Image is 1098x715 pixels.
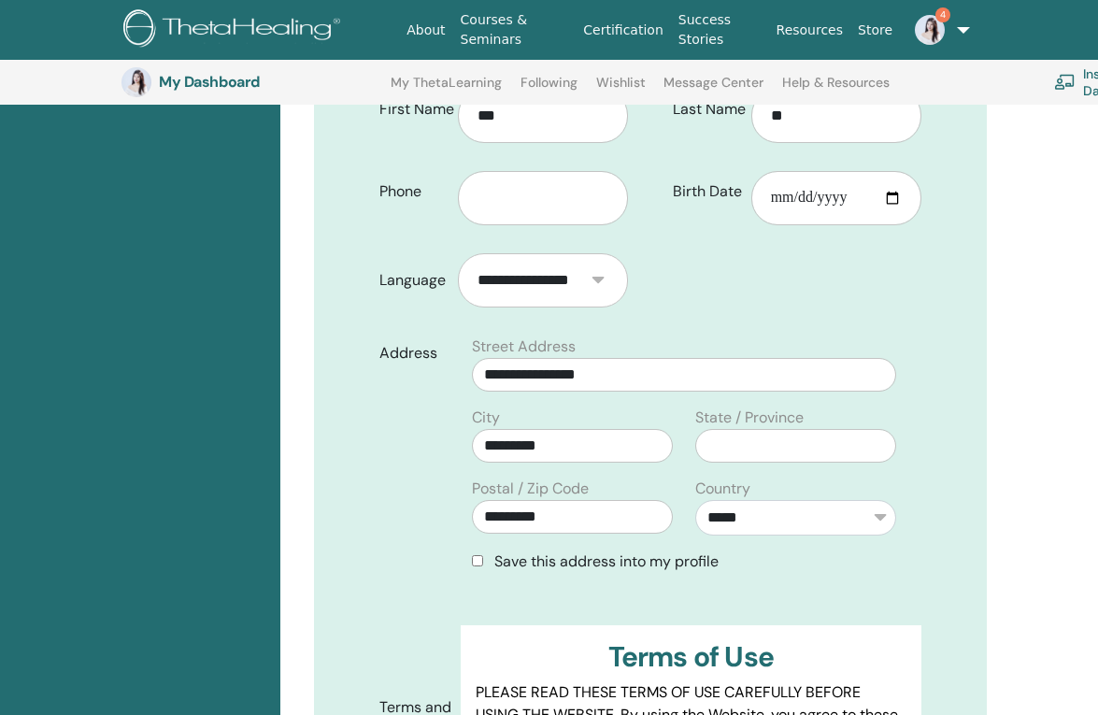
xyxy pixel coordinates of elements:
[935,7,950,22] span: 4
[659,174,751,209] label: Birth Date
[472,407,500,429] label: City
[391,75,502,105] a: My ThetaLearning
[472,478,589,500] label: Postal / Zip Code
[123,9,347,51] img: logo.png
[494,551,719,571] span: Save this address into my profile
[850,13,900,48] a: Store
[520,75,578,105] a: Following
[659,92,751,127] label: Last Name
[365,263,458,298] label: Language
[472,336,576,358] label: Street Address
[399,13,452,48] a: About
[576,13,670,48] a: Certification
[453,3,577,57] a: Courses & Seminars
[365,336,461,371] label: Address
[596,75,646,105] a: Wishlist
[159,73,346,91] h3: My Dashboard
[769,13,851,48] a: Resources
[121,67,151,97] img: default.jpg
[915,15,945,45] img: default.jpg
[671,3,769,57] a: Success Stories
[695,407,804,429] label: State / Province
[782,75,890,105] a: Help & Resources
[365,174,458,209] label: Phone
[695,478,750,500] label: Country
[1054,74,1076,90] img: chalkboard-teacher.svg
[663,75,763,105] a: Message Center
[476,640,906,674] h3: Terms of Use
[365,92,458,127] label: First Name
